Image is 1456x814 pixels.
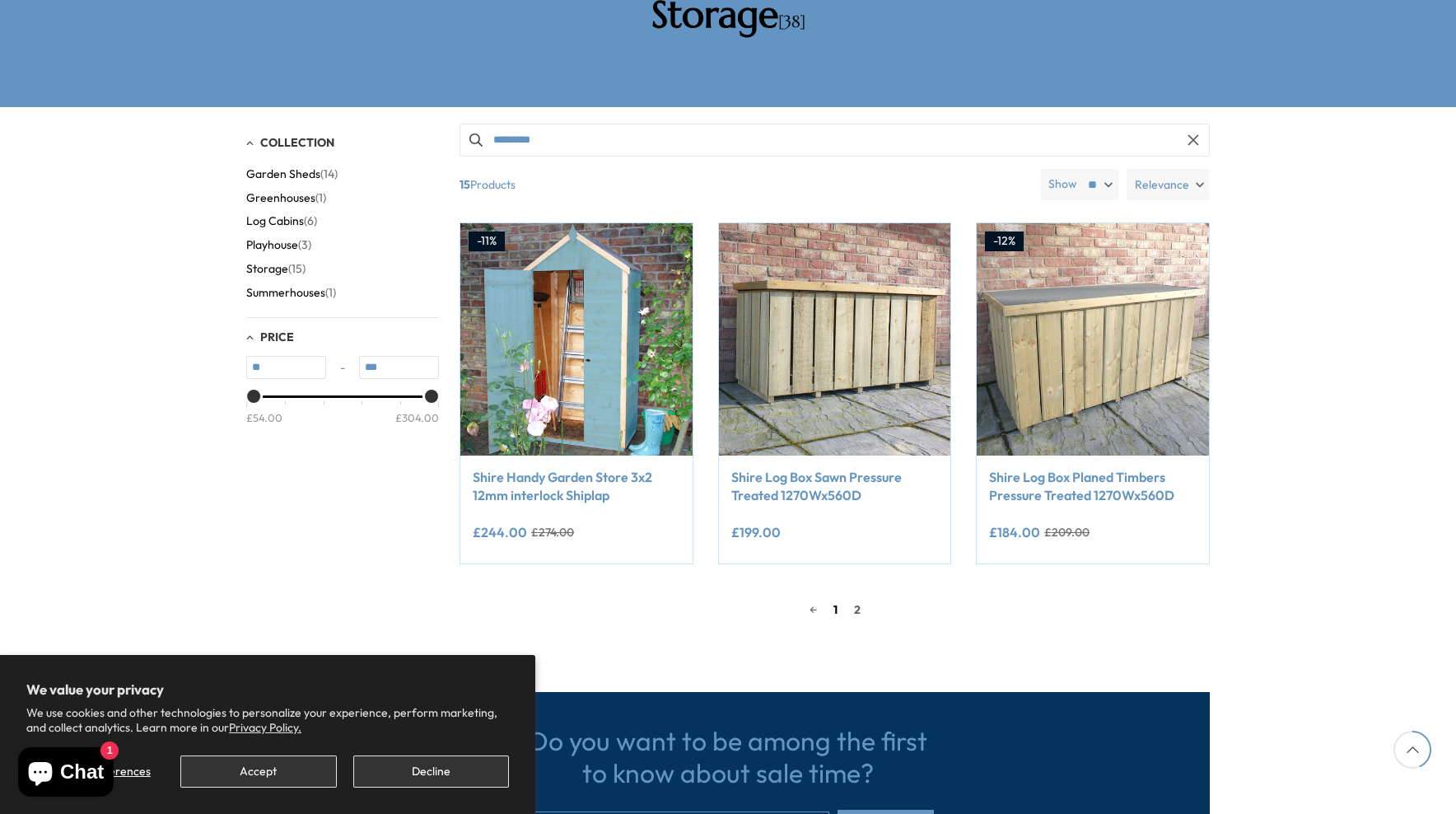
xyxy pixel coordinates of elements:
img: Shire Log Box Sawn Pressure Treated 1270Wx560D - Best Shed [719,223,951,456]
button: Greenhouses (1) [246,186,326,210]
span: - [326,360,359,377]
label: Relevance [1127,169,1210,200]
span: (1) [325,286,336,300]
img: Shire Log Box Planed Timbers Pressure Treated 1270Wx560D - Best Shed [977,223,1209,456]
span: Garden Sheds [246,167,320,181]
span: Storage [246,262,288,276]
label: Show [1048,176,1077,193]
span: Greenhouses [246,191,315,205]
span: Summerhouses [246,286,325,300]
p: We use cookies and other technologies to personalize your experience, perform marketing, and coll... [26,705,509,735]
span: [38] [778,12,805,32]
div: £54.00 [246,410,282,425]
a: ← [801,597,825,622]
span: Log Cabins [246,214,304,228]
span: Price [260,330,294,344]
div: Price [246,395,439,439]
input: Max value [359,356,439,379]
div: -11% [469,232,505,251]
div: £304.00 [395,410,439,425]
button: Garden Sheds (14) [246,162,338,186]
button: Summerhouses (1) [246,281,336,305]
button: Playhouse (3) [246,233,311,257]
button: Decline [353,756,509,788]
a: Shire Handy Garden Store 3x2 12mm interlock Shiplap [473,468,680,505]
ins: £184.00 [989,526,1040,539]
h3: Do you want to be among the first to know about sale time? [522,725,934,788]
a: Shire Log Box Sawn Pressure Treated 1270Wx560D [731,468,939,505]
a: 1 [825,597,846,622]
h2: We value your privacy [26,681,509,698]
input: Min value [246,356,326,379]
ins: £199.00 [731,526,781,539]
b: 15 [460,169,470,200]
span: (15) [288,262,306,276]
inbox-online-store-chat: Shopify online store chat [13,747,119,801]
a: Shire Log Box Planed Timbers Pressure Treated 1270Wx560D [989,468,1197,505]
span: (1) [315,191,326,205]
span: (6) [304,214,317,228]
button: Log Cabins (6) [246,209,317,233]
input: Search products [460,124,1210,157]
div: -12% [985,232,1024,251]
del: £209.00 [1044,526,1090,538]
button: Storage (15) [246,257,306,281]
span: (3) [298,238,311,252]
img: Shire Handy Garden Store 3x2 12mm interlock Shiplap - Best Shed [460,223,693,456]
del: £274.00 [531,526,574,538]
span: Relevance [1135,169,1189,200]
span: (14) [320,167,338,181]
a: Privacy Policy. [229,720,301,735]
span: Products [453,169,1034,200]
span: 2 [846,597,869,622]
span: Playhouse [246,238,298,252]
span: Collection [260,135,334,150]
button: Accept [180,756,336,788]
ins: £244.00 [473,526,527,539]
